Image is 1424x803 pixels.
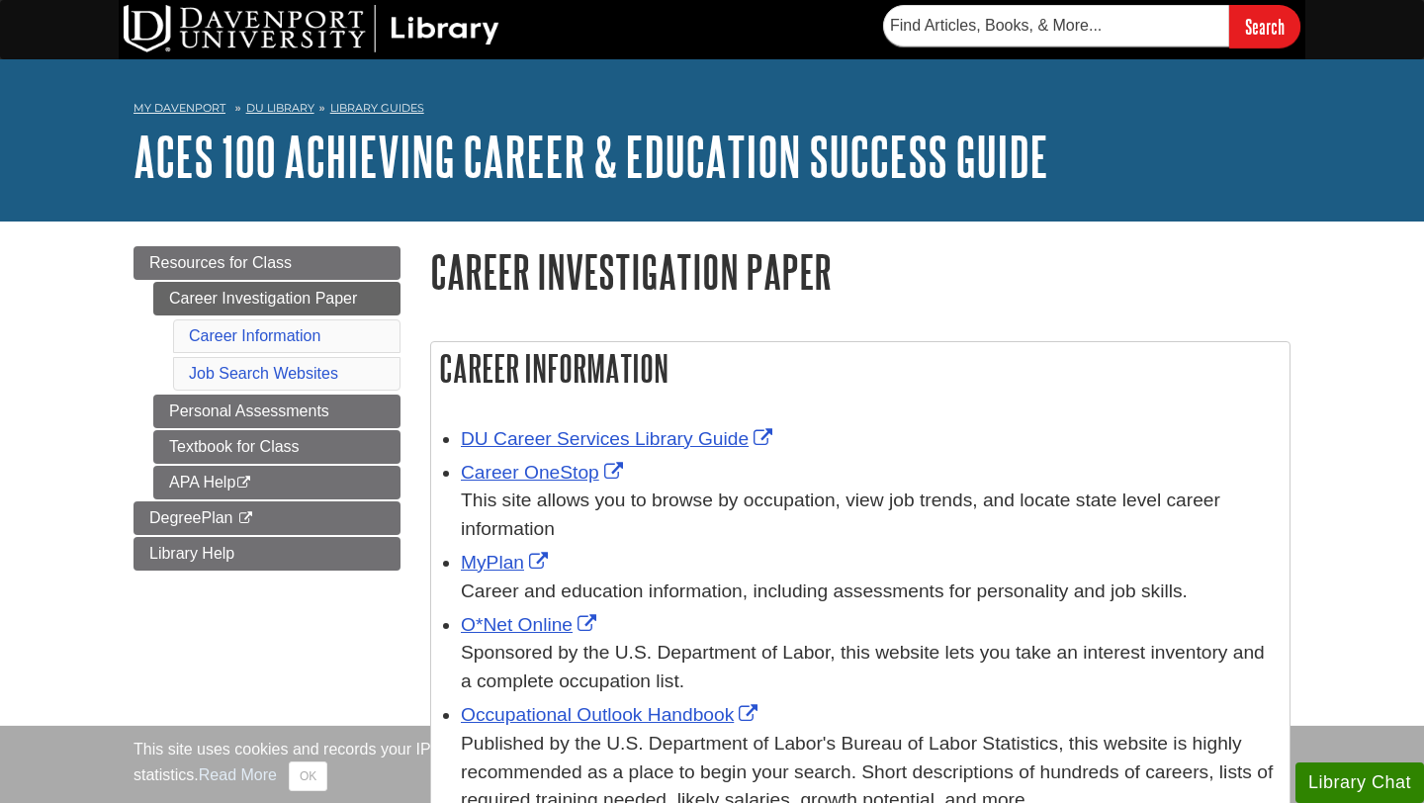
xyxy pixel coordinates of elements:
[235,477,252,490] i: This link opens in a new window
[461,428,777,449] a: Link opens in new window
[883,5,1300,47] form: Searches DU Library's articles, books, and more
[199,766,277,783] a: Read More
[189,327,320,344] a: Career Information
[153,466,400,499] a: APA Help
[461,704,762,725] a: Link opens in new window
[461,462,628,483] a: Link opens in new window
[133,100,225,117] a: My Davenport
[149,545,234,562] span: Library Help
[133,246,400,280] a: Resources for Class
[133,738,1290,791] div: This site uses cookies and records your IP address for usage statistics. Additionally, we use Goo...
[133,537,400,571] a: Library Help
[461,614,601,635] a: Link opens in new window
[246,101,314,115] a: DU Library
[149,254,292,271] span: Resources for Class
[189,365,338,382] a: Job Search Websites
[289,761,327,791] button: Close
[883,5,1229,46] input: Find Articles, Books, & More...
[133,501,400,535] a: DegreePlan
[153,430,400,464] a: Textbook for Class
[124,5,499,52] img: DU Library
[133,126,1048,187] a: ACES 100 Achieving Career & Education Success Guide
[153,395,400,428] a: Personal Assessments
[461,578,1280,606] div: Career and education information, including assessments for personality and job skills.
[430,246,1290,297] h1: Career Investigation Paper
[133,95,1290,127] nav: breadcrumb
[461,552,553,573] a: Link opens in new window
[149,509,233,526] span: DegreePlan
[461,639,1280,696] div: Sponsored by the U.S. Department of Labor, this website lets you take an interest inventory and a...
[431,342,1290,395] h2: Career Information
[153,282,400,315] a: Career Investigation Paper
[330,101,424,115] a: Library Guides
[133,246,400,571] div: Guide Page Menu
[1295,762,1424,803] button: Library Chat
[461,487,1280,544] div: This site allows you to browse by occupation, view job trends, and locate state level career info...
[237,512,254,525] i: This link opens in a new window
[1229,5,1300,47] input: Search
